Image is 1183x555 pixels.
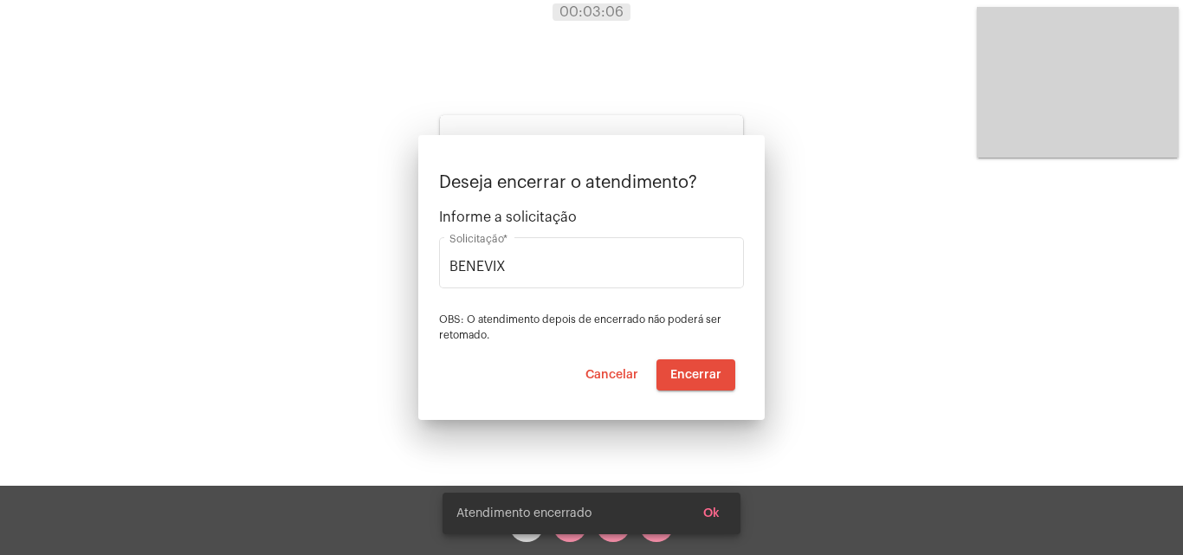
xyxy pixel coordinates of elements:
button: Encerrar [656,359,735,390]
span: 00:03:06 [559,5,624,19]
span: Atendimento encerrado [456,505,591,522]
span: Cancelar [585,369,638,381]
span: Encerrar [670,369,721,381]
span: Informe a solicitação [439,210,744,225]
p: Deseja encerrar o atendimento? [439,173,744,192]
input: Buscar solicitação [449,259,734,274]
span: Ok [703,507,720,520]
button: Cancelar [572,359,652,390]
span: OBS: O atendimento depois de encerrado não poderá ser retomado. [439,314,721,340]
